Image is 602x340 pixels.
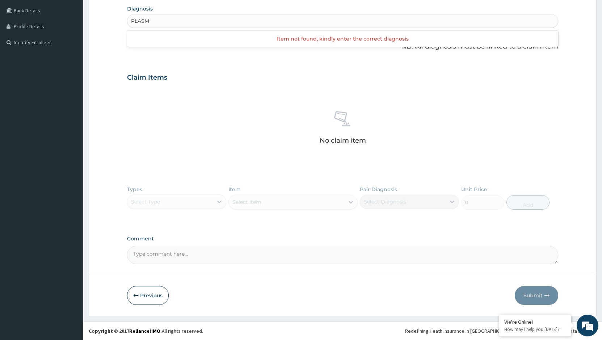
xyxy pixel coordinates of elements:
[127,74,167,82] h3: Claim Items
[320,137,366,144] p: No claim item
[127,5,153,12] label: Diagnosis
[119,4,136,21] div: Minimize live chat window
[405,327,597,335] div: Redefining Heath Insurance in [GEOGRAPHIC_DATA] using Telemedicine and Data Science!
[127,286,169,305] button: Previous
[13,36,29,54] img: d_794563401_company_1708531726252_794563401
[38,41,122,50] div: Chat with us now
[515,286,558,305] button: Submit
[4,198,138,223] textarea: Type your message and hit 'Enter'
[504,326,566,332] p: How may I help you today?
[127,236,558,242] label: Comment
[129,328,160,334] a: RelianceHMO
[127,32,558,45] div: Item not found, kindly enter the correct diagnosis
[42,91,100,164] span: We're online!
[504,319,566,325] div: We're Online!
[83,322,602,340] footer: All rights reserved.
[89,328,162,334] strong: Copyright © 2017 .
